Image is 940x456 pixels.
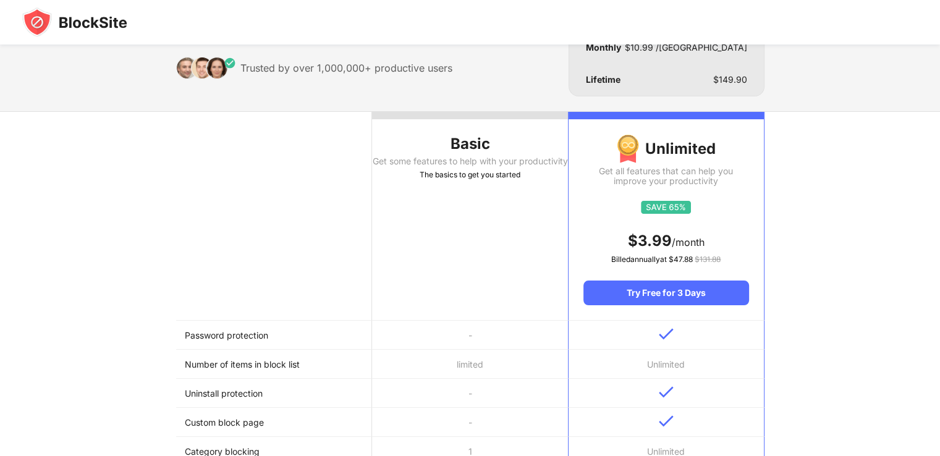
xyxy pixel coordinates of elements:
td: - [372,321,568,350]
div: Lifetime [586,75,620,85]
span: $ 131.88 [695,255,721,264]
div: Trusted by over 1,000,000+ productive users [240,62,452,74]
div: $ 10.99 /[GEOGRAPHIC_DATA] [625,43,747,53]
td: Unlimited [568,350,764,379]
img: save65.svg [641,201,691,214]
span: $ 3.99 [628,232,672,250]
div: Get some features to help with your productivity [372,156,568,166]
div: Get all features that can help you improve your productivity [583,166,748,186]
div: Monthly [586,43,621,53]
img: img-premium-medal [617,134,639,164]
div: Basic [372,134,568,154]
td: Password protection [176,321,372,350]
div: Billed annually at $ 47.88 [583,253,748,266]
td: - [372,379,568,408]
div: The basics to get you started [372,169,568,181]
div: $ 149.90 [713,75,747,85]
div: Try Free for 3 Days [583,281,748,305]
img: v-blue.svg [659,415,674,427]
img: v-blue.svg [659,328,674,340]
td: Uninstall protection [176,379,372,408]
td: Custom block page [176,408,372,437]
td: - [372,408,568,437]
td: limited [372,350,568,379]
div: Unlimited [583,134,748,164]
div: /month [583,231,748,251]
img: blocksite-icon-black.svg [22,7,127,37]
img: trusted-by.svg [176,57,236,79]
img: v-blue.svg [659,386,674,398]
td: Number of items in block list [176,350,372,379]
